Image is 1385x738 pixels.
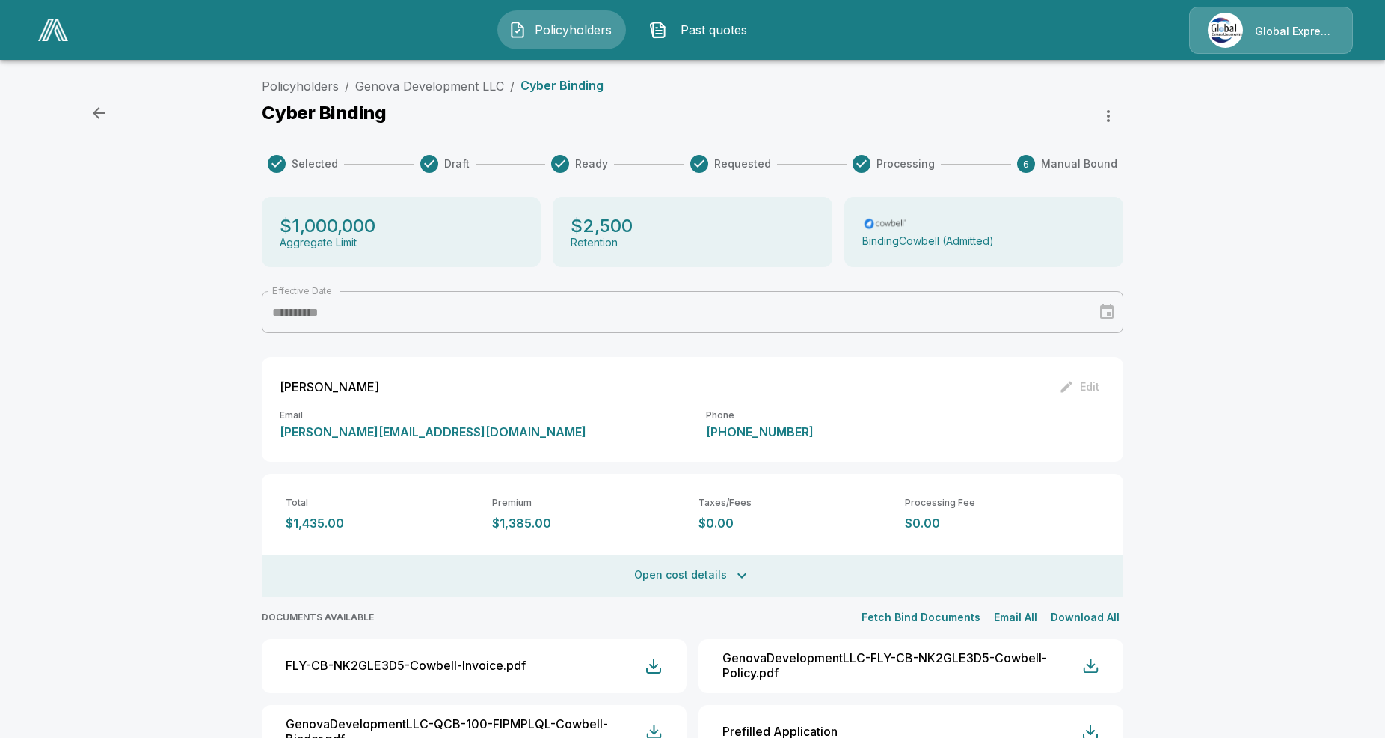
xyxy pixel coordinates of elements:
p: $1,435.00 [286,516,480,531]
img: Agency Icon [1208,13,1243,48]
p: Cyber Binding [262,102,387,123]
div: GenovaDevelopmentLLC-FLY-CB-NK2GLE3D5-Cowbell-Policy.pdf [722,651,1082,680]
img: Past quotes Icon [649,21,667,39]
button: Past quotes IconPast quotes [638,10,767,49]
span: Ready [575,156,608,171]
a: Policyholders [262,79,339,94]
p: Phone [706,411,814,420]
p: $2,500 [571,215,633,237]
p: Binding Cowbell (Admitted) [862,235,994,248]
p: [PHONE_NUMBER] [706,426,814,438]
a: Agency IconGlobal Express Underwriters [1189,7,1353,54]
button: Email All [990,609,1041,627]
button: Download All [1047,609,1123,627]
label: Effective Date [272,284,331,297]
p: Global Express Underwriters [1255,24,1334,39]
li: / [510,77,515,95]
button: FLY-CB-NK2GLE3D5-Cowbell-Invoice.pdf [262,639,687,693]
button: Open cost details [262,555,1123,597]
div: FLY-CB-NK2GLE3D5-Cowbell-Invoice.pdf [286,659,526,673]
button: Policyholders IconPolicyholders [497,10,626,49]
p: $0.00 [905,516,1099,531]
img: Carrier Logo [862,216,909,231]
li: / [345,77,349,95]
p: Total [286,498,480,509]
p: $1,000,000 [280,215,375,237]
p: $0.00 [698,516,893,531]
text: 6 [1023,159,1029,170]
span: Requested [714,156,771,171]
span: Selected [292,156,338,171]
p: Aggregate Limit [280,237,357,249]
button: Fetch Bind Documents [858,609,984,627]
p: DOCUMENTS AVAILABLE [262,612,374,623]
p: Premium [492,498,687,509]
span: Draft [444,156,470,171]
button: GenovaDevelopmentLLC-FLY-CB-NK2GLE3D5-Cowbell-Policy.pdf [698,639,1123,693]
p: [PERSON_NAME][EMAIL_ADDRESS][DOMAIN_NAME] [280,426,586,438]
p: [PERSON_NAME] [280,381,379,393]
nav: breadcrumb [262,77,604,95]
p: $1,385.00 [492,516,687,531]
span: Policyholders [532,21,615,39]
p: Taxes/Fees [698,498,893,509]
a: Genova Development LLC [355,79,504,94]
span: Manual Bound [1041,156,1117,171]
p: Retention [571,237,618,249]
img: Policyholders Icon [509,21,526,39]
p: Processing Fee [905,498,1099,509]
img: AA Logo [38,19,68,41]
span: Processing [876,156,935,171]
p: Email [280,411,586,420]
span: Past quotes [673,21,755,39]
p: Cyber Binding [520,79,604,93]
